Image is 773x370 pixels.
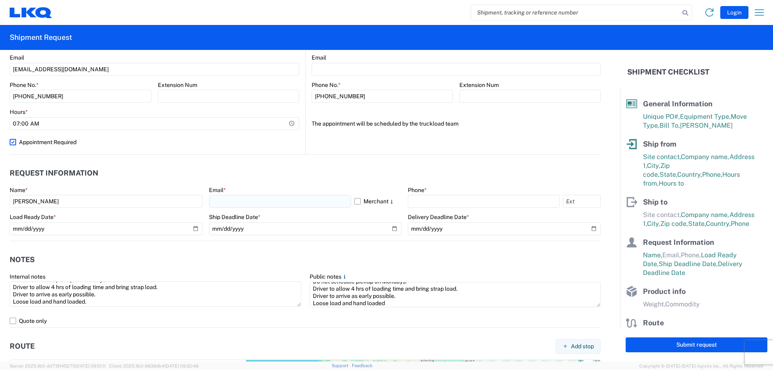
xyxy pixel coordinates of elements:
span: Site contact, [643,211,681,219]
h2: Shipment Request [10,33,72,42]
span: State, [688,220,706,227]
label: Email [10,54,24,61]
label: Load Ready Date [10,213,56,221]
label: The appointment will be scheduled by the truckload team [312,117,459,130]
span: [DATE] 09:51:11 [75,364,105,368]
label: Phone No. [10,81,39,89]
span: [PERSON_NAME] [680,122,733,129]
label: Extension Num [158,81,197,89]
span: Country, [706,220,731,227]
span: Company name, [681,211,730,219]
label: Phone [408,186,427,194]
span: City, [647,220,660,227]
label: Ship Deadline Date [209,213,260,221]
span: Country, [677,171,702,178]
label: Merchant [354,195,402,208]
span: Product info [643,287,686,296]
span: Phone [731,220,749,227]
span: Request Information [643,238,714,246]
label: Delivery Deadline Date [408,213,469,221]
span: Ship Deadline Date, [659,260,718,268]
span: Weight, [643,300,665,308]
span: Server: 2025.18.0-dd719145275 [10,364,105,368]
span: General Information [643,99,713,108]
span: Add stop [571,343,594,350]
span: Site contact, [643,153,681,161]
span: Name, [643,251,662,259]
span: Commodity [665,300,700,308]
span: Ship from [643,140,676,148]
span: Unique PO#, [643,113,680,120]
label: Email [209,186,226,194]
label: Appointment Required [10,136,299,149]
label: Quote only [10,314,601,327]
a: Feedback [352,363,372,368]
span: Email, [662,251,681,259]
span: State, [659,171,677,178]
span: Equipment Type, [680,113,731,120]
label: Extension Num [459,81,499,89]
button: Add stop [556,339,601,354]
label: Name [10,186,28,194]
span: City, [647,162,660,169]
span: Ship to [643,198,668,206]
button: Login [720,6,748,19]
label: Phone No. [312,81,341,89]
span: [DATE] 09:32:48 [165,364,198,368]
span: Hours to [659,180,684,187]
h2: Shipment Checklist [627,67,709,77]
input: Shipment, tracking or reference number [471,5,680,20]
h2: Notes [10,256,35,264]
span: Phone, [702,171,722,178]
a: Support [332,363,352,368]
label: Public notes [310,273,348,280]
button: Submit request [626,337,767,352]
input: Ext [563,195,601,208]
h2: Route [10,342,35,350]
span: Bill To, [659,122,680,129]
span: Zip code, [660,220,688,227]
label: Hours [10,108,28,116]
span: Route [643,318,664,327]
label: Internal notes [10,273,45,280]
span: Client: 2025.18.0-9839db4 [109,364,198,368]
span: Company name, [681,153,730,161]
span: Copyright © [DATE]-[DATE] Agistix Inc., All Rights Reserved [639,362,763,370]
span: Phone, [681,251,701,259]
h2: Request Information [10,169,98,177]
label: Email [312,54,326,61]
